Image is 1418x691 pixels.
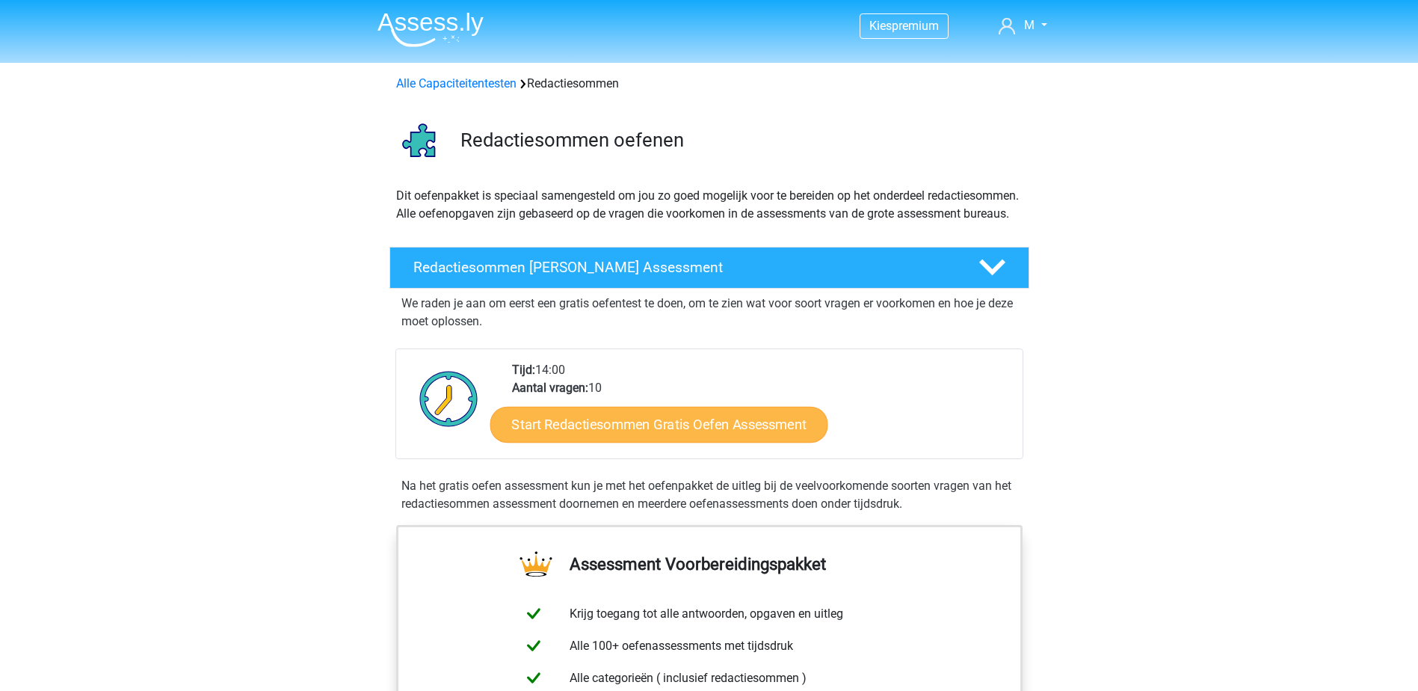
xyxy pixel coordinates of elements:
[501,361,1022,458] div: 14:00 10
[413,259,955,276] h4: Redactiesommen [PERSON_NAME] Assessment
[396,76,517,90] a: Alle Capaciteitentesten
[993,16,1052,34] a: M
[460,129,1017,152] h3: Redactiesommen oefenen
[395,477,1023,513] div: Na het gratis oefen assessment kun je met het oefenpakket de uitleg bij de veelvoorkomende soorte...
[390,75,1029,93] div: Redactiesommen
[512,363,535,377] b: Tijd:
[860,16,948,36] a: Kiespremium
[411,361,487,436] img: Klok
[390,111,454,174] img: redactiesommen
[490,406,827,442] a: Start Redactiesommen Gratis Oefen Assessment
[401,295,1017,331] p: We raden je aan om eerst een gratis oefentest te doen, om te zien wat voor soort vragen er voorko...
[396,187,1023,223] p: Dit oefenpakket is speciaal samengesteld om jou zo goed mogelijk voor te bereiden op het onderdee...
[383,247,1035,289] a: Redactiesommen [PERSON_NAME] Assessment
[869,19,892,33] span: Kies
[1024,18,1035,32] span: M
[377,12,484,47] img: Assessly
[512,381,588,395] b: Aantal vragen:
[892,19,939,33] span: premium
